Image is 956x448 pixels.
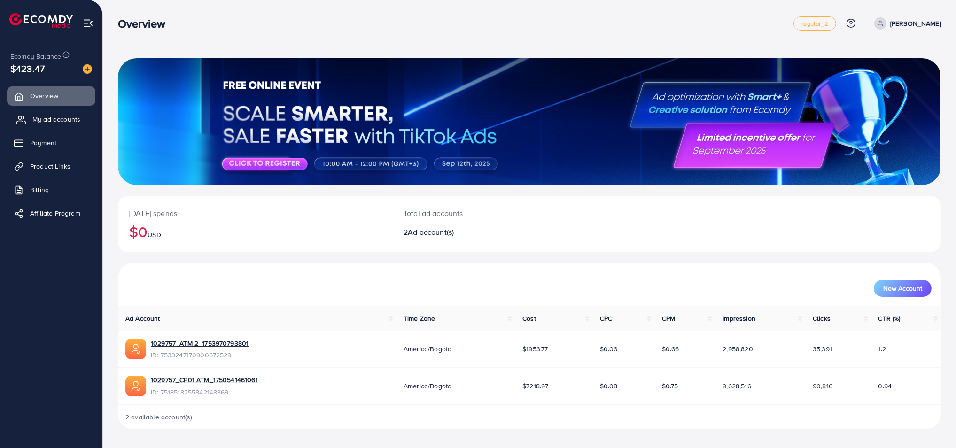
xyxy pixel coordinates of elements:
[723,344,753,354] span: 2,958,820
[404,228,587,237] h2: 2
[30,138,56,147] span: Payment
[522,381,548,391] span: $7218.97
[813,314,831,323] span: Clicks
[404,344,451,354] span: America/Bogota
[151,387,258,397] span: ID: 7518518255842148369
[125,339,146,359] img: ic-ads-acc.e4c84228.svg
[30,91,58,100] span: Overview
[30,209,80,218] span: Affiliate Program
[662,344,679,354] span: $0.66
[522,344,548,354] span: $1953.77
[7,133,95,152] a: Payment
[793,16,836,31] a: regular_2
[7,157,95,176] a: Product Links
[32,115,80,124] span: My ad accounts
[83,64,92,74] img: image
[151,339,249,348] a: 1029757_ATM 2_1753970793801
[878,314,901,323] span: CTR (%)
[600,314,612,323] span: CPC
[890,18,941,29] p: [PERSON_NAME]
[662,381,678,391] span: $0.75
[874,280,932,297] button: New Account
[404,314,435,323] span: Time Zone
[883,285,922,292] span: New Account
[916,406,949,441] iframe: Chat
[7,110,95,129] a: My ad accounts
[600,344,618,354] span: $0.06
[871,17,941,30] a: [PERSON_NAME]
[404,381,451,391] span: America/Bogota
[125,314,160,323] span: Ad Account
[151,375,258,385] a: 1029757_CP01 ATM_1750541461061
[662,314,675,323] span: CPM
[7,180,95,199] a: Billing
[408,227,454,237] span: Ad account(s)
[7,204,95,223] a: Affiliate Program
[151,350,249,360] span: ID: 7533247170900672529
[10,52,61,61] span: Ecomdy Balance
[9,13,73,28] img: logo
[522,314,536,323] span: Cost
[404,208,587,219] p: Total ad accounts
[801,21,828,27] span: regular_2
[30,162,70,171] span: Product Links
[600,381,618,391] span: $0.08
[125,376,146,396] img: ic-ads-acc.e4c84228.svg
[723,314,755,323] span: Impression
[83,18,93,29] img: menu
[129,208,381,219] p: [DATE] spends
[723,381,751,391] span: 9,628,516
[10,62,45,75] span: $423.47
[813,344,832,354] span: 35,391
[125,412,193,422] span: 2 available account(s)
[7,86,95,105] a: Overview
[878,344,886,354] span: 1.2
[129,223,381,240] h2: $0
[30,185,49,194] span: Billing
[813,381,832,391] span: 90,816
[118,17,173,31] h3: Overview
[878,381,892,391] span: 0.94
[148,230,161,239] span: USD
